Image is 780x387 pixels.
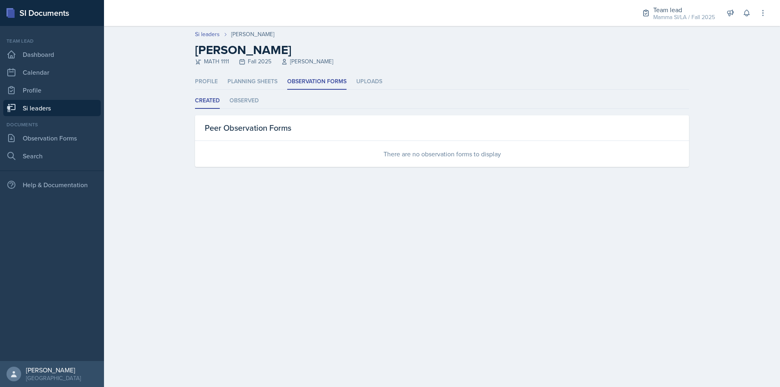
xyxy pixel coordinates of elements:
[3,82,101,98] a: Profile
[3,121,101,128] div: Documents
[3,64,101,80] a: Calendar
[653,5,715,15] div: Team lead
[227,74,277,90] li: Planning Sheets
[287,74,347,90] li: Observation Forms
[3,177,101,193] div: Help & Documentation
[195,115,689,141] div: Peer Observation Forms
[195,57,689,66] div: MATH 1111 Fall 2025 [PERSON_NAME]
[356,74,382,90] li: Uploads
[3,100,101,116] a: Si leaders
[195,30,220,39] a: Si leaders
[653,13,715,22] div: Mamma SI/LA / Fall 2025
[26,366,81,374] div: [PERSON_NAME]
[3,46,101,63] a: Dashboard
[230,93,259,109] li: Observed
[231,30,274,39] div: [PERSON_NAME]
[3,37,101,45] div: Team lead
[3,148,101,164] a: Search
[3,130,101,146] a: Observation Forms
[195,141,689,167] div: There are no observation forms to display
[195,43,689,57] h2: [PERSON_NAME]
[195,93,220,109] li: Created
[195,74,218,90] li: Profile
[26,374,81,382] div: [GEOGRAPHIC_DATA]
